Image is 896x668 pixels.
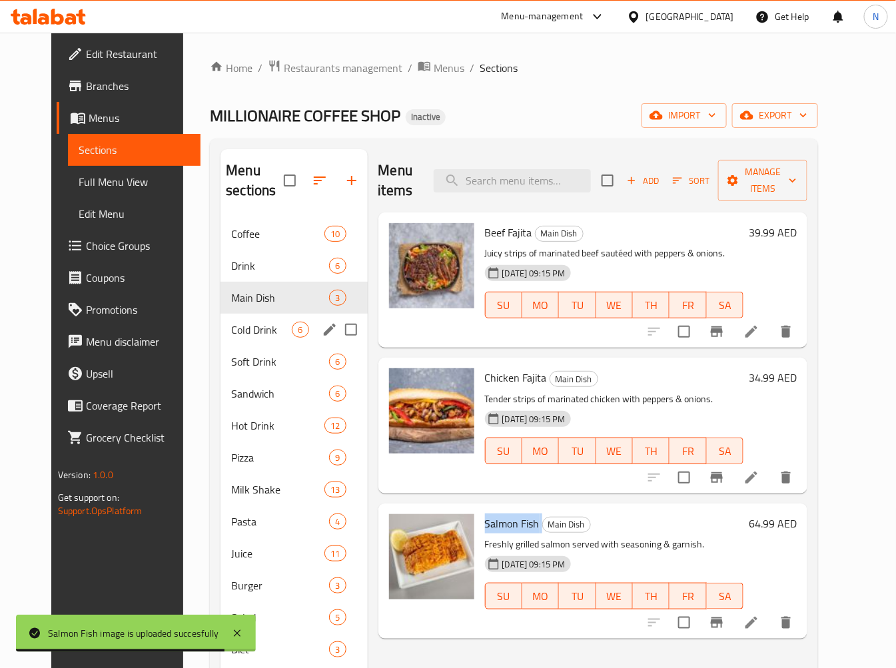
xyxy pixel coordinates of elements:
[221,505,367,537] div: Pasta4
[485,513,540,533] span: Salmon Fish
[48,626,219,641] div: Salmon Fish image is uploaded succesfully
[231,641,329,657] span: Diet
[718,160,807,201] button: Manage items
[231,609,329,625] span: Salad
[675,296,701,315] span: FR
[86,430,191,446] span: Grocery Checklist
[770,607,802,639] button: delete
[470,60,474,76] li: /
[485,583,522,609] button: SU
[749,223,797,242] h6: 39.99 AED
[231,577,329,593] span: Burger
[86,270,191,286] span: Coupons
[221,633,367,665] div: Diet3
[670,292,706,318] button: FR
[707,438,743,464] button: SA
[642,103,727,128] button: import
[559,583,596,609] button: TU
[670,609,698,637] span: Select to update
[770,316,802,348] button: delete
[418,59,464,77] a: Menus
[596,292,633,318] button: WE
[564,587,590,606] span: TU
[707,292,743,318] button: SA
[670,464,698,492] span: Select to update
[284,60,402,76] span: Restaurants management
[535,226,584,242] div: Main Dish
[528,296,554,315] span: MO
[68,134,201,166] a: Sections
[79,142,191,158] span: Sections
[664,170,718,191] span: Sort items
[330,452,345,464] span: 9
[231,322,292,338] span: Cold Drink
[485,391,744,408] p: Tender strips of marinated chicken with peppers & onions.
[324,226,346,242] div: items
[57,422,201,454] a: Grocery Checklist
[729,164,797,197] span: Manage items
[497,558,571,571] span: [DATE] 09:15 PM
[480,60,518,76] span: Sections
[221,218,367,250] div: Coffee10
[485,222,532,242] span: Beef Fajita
[330,388,345,400] span: 6
[602,587,628,606] span: WE
[325,420,345,432] span: 12
[622,170,664,191] span: Add item
[86,366,191,382] span: Upsell
[330,579,345,592] span: 3
[389,368,474,454] img: Chicken Fajita
[536,226,583,241] span: Main Dish
[485,368,547,388] span: Chicken Fajita
[210,101,400,131] span: MILLIONAIRE COFFEE SHOP
[564,296,590,315] span: TU
[258,60,262,76] li: /
[210,60,252,76] a: Home
[221,314,367,346] div: Cold Drink6edit
[57,230,201,262] a: Choice Groups
[231,290,329,306] span: Main Dish
[93,466,113,484] span: 1.0.0
[221,282,367,314] div: Main Dish3
[491,296,517,315] span: SU
[221,250,367,282] div: Drink6
[743,470,759,486] a: Edit menu item
[86,238,191,254] span: Choice Groups
[770,462,802,494] button: delete
[292,324,308,336] span: 6
[638,587,664,606] span: TH
[325,547,345,560] span: 11
[221,378,367,410] div: Sandwich6
[675,442,701,461] span: FR
[559,438,596,464] button: TU
[638,442,664,461] span: TH
[231,450,329,466] span: Pizza
[670,318,698,346] span: Select to update
[594,167,622,194] span: Select section
[646,9,734,24] div: [GEOGRAPHIC_DATA]
[57,390,201,422] a: Coverage Report
[633,292,670,318] button: TH
[330,515,345,528] span: 4
[712,587,738,606] span: SA
[638,296,664,315] span: TH
[329,513,346,529] div: items
[231,513,329,529] span: Pasta
[542,517,591,533] div: Main Dish
[89,110,191,126] span: Menus
[485,245,744,262] p: Juicy strips of marinated beef sautéed with peppers & onions.
[57,358,201,390] a: Upsell
[528,587,554,606] span: MO
[330,292,345,304] span: 3
[378,161,418,200] h2: Menu items
[749,368,797,387] h6: 34.99 AED
[491,442,517,461] span: SU
[701,462,733,494] button: Branch-specific-item
[57,102,201,134] a: Menus
[712,296,738,315] span: SA
[58,489,119,506] span: Get support on:
[732,103,818,128] button: export
[231,354,329,370] span: Soft Drink
[873,9,879,24] span: N
[68,166,201,198] a: Full Menu View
